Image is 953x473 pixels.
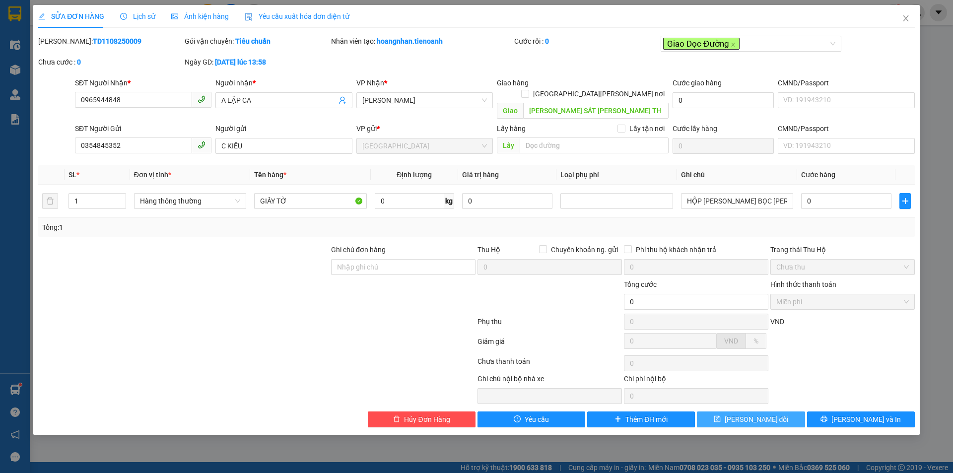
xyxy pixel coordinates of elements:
[68,171,76,179] span: SL
[776,260,909,274] span: Chưa thu
[198,95,205,103] span: phone
[115,201,126,208] span: Decrease Value
[673,92,774,108] input: Cước giao hàng
[356,79,384,87] span: VP Nhận
[770,318,784,326] span: VND
[624,373,768,388] div: Chi phí nội bộ
[254,193,366,209] input: VD: Bàn, Ghế
[75,77,211,88] div: SĐT Người Nhận
[120,12,155,20] span: Lịch sử
[115,194,126,201] span: Increase Value
[120,13,127,20] span: clock-circle
[331,259,476,275] input: Ghi chú đơn hàng
[356,123,493,134] div: VP gửi
[476,316,623,334] div: Phụ thu
[523,103,669,119] input: Dọc đường
[245,13,253,21] img: icon
[497,125,526,133] span: Lấy hàng
[393,415,400,423] span: delete
[677,165,797,185] th: Ghi chú
[556,165,677,185] th: Loại phụ phí
[725,414,789,425] span: [PERSON_NAME] đổi
[807,411,915,427] button: printer[PERSON_NAME] và In
[525,414,549,425] span: Yêu cầu
[697,411,805,427] button: save[PERSON_NAME] đổi
[134,171,171,179] span: Đơn vị tính
[776,294,909,309] span: Miễn phí
[899,193,910,209] button: plus
[497,79,529,87] span: Giao hàng
[753,337,758,345] span: %
[42,193,58,209] button: delete
[714,415,721,423] span: save
[514,415,521,423] span: exclamation-circle
[778,77,914,88] div: CMND/Passport
[444,193,454,209] span: kg
[900,197,910,205] span: plus
[377,37,443,45] b: hoangnhan.tienoanh
[477,373,622,388] div: Ghi chú nội bộ nhà xe
[547,244,622,255] span: Chuyển khoản ng. gửi
[362,138,487,153] span: Thủ Đức
[368,411,476,427] button: deleteHủy Đơn Hàng
[476,356,623,373] div: Chưa thanh toán
[254,171,286,179] span: Tên hàng
[118,195,124,201] span: up
[514,36,659,47] div: Cước rồi :
[362,93,487,108] span: Cư Kuin
[831,414,901,425] span: [PERSON_NAME] và In
[185,36,329,47] div: Gói vận chuyển:
[614,415,621,423] span: plus
[673,79,722,87] label: Cước giao hàng
[778,123,914,134] div: CMND/Passport
[476,336,623,353] div: Giảm giá
[497,103,523,119] span: Giao
[770,280,836,288] label: Hình thức thanh toán
[118,202,124,208] span: down
[215,58,266,66] b: [DATE] lúc 13:58
[215,77,352,88] div: Người nhận
[477,246,500,254] span: Thu Hộ
[404,414,450,425] span: Hủy Đơn Hàng
[38,57,183,68] div: Chưa cước :
[497,137,520,153] span: Lấy
[75,123,211,134] div: SĐT Người Gửi
[529,88,669,99] span: [GEOGRAPHIC_DATA][PERSON_NAME] nơi
[477,411,585,427] button: exclamation-circleYêu cầu
[171,12,229,20] span: Ảnh kiện hàng
[731,42,736,47] span: close
[663,38,740,50] span: Giao Dọc Đường
[198,141,205,149] span: phone
[545,37,549,45] b: 0
[801,171,835,179] span: Cước hàng
[331,246,386,254] label: Ghi chú đơn hàng
[215,123,352,134] div: Người gửi
[77,58,81,66] b: 0
[397,171,432,179] span: Định lượng
[673,125,717,133] label: Cước lấy hàng
[625,123,669,134] span: Lấy tận nơi
[520,137,669,153] input: Dọc đường
[42,222,368,233] div: Tổng: 1
[38,12,104,20] span: SỬA ĐƠN HÀNG
[462,171,499,179] span: Giá trị hàng
[185,57,329,68] div: Ngày GD:
[625,414,668,425] span: Thêm ĐH mới
[892,5,920,33] button: Close
[171,13,178,20] span: picture
[331,36,512,47] div: Nhân viên tạo:
[681,193,793,209] input: Ghi Chú
[235,37,271,45] b: Tiêu chuẩn
[673,138,774,154] input: Cước lấy hàng
[902,14,910,22] span: close
[93,37,141,45] b: TD1108250009
[632,244,720,255] span: Phí thu hộ khách nhận trả
[140,194,240,208] span: Hàng thông thường
[820,415,827,423] span: printer
[245,12,349,20] span: Yêu cầu xuất hóa đơn điện tử
[770,244,915,255] div: Trạng thái Thu Hộ
[724,337,738,345] span: VND
[38,13,45,20] span: edit
[38,36,183,47] div: [PERSON_NAME]:
[339,96,346,104] span: user-add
